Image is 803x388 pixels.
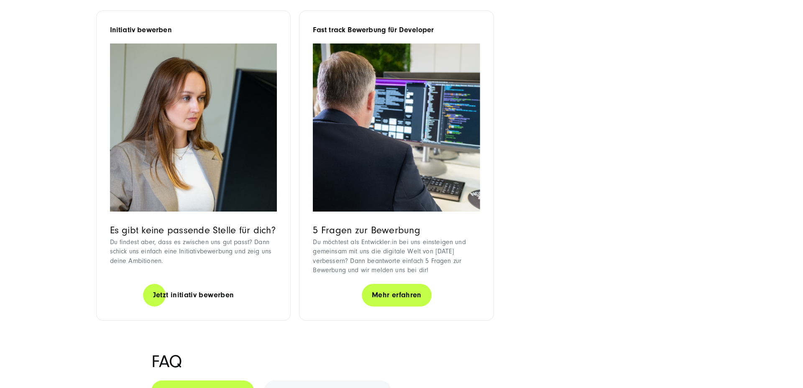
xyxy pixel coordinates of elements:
[110,237,277,265] p: Du findest aber, dass es zwischen uns gut passt? Dann schick uns einfach eine Initiativbewerbung ...
[143,283,244,307] a: Jetzt initiativ bewerben
[362,283,432,307] a: Mehr erfahren
[313,237,480,275] p: Du möchtest als Entwickler:in bei uns einsteigen und gemeinsam mit uns die digitale Welt von [DAT...
[151,353,652,371] h2: FAQ
[313,24,480,36] h6: Fast track Bewerbung für Developer
[313,224,480,236] h3: 5 Fragen zur Bewerbung
[110,43,277,212] img: Initiativ bewerben 2000x1330
[313,43,480,212] img: SUNZINET expert sitting at on a computer coding
[110,24,277,36] h6: Initiativ bewerben
[110,224,277,236] h3: Es gibt keine passende Stelle für dich?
